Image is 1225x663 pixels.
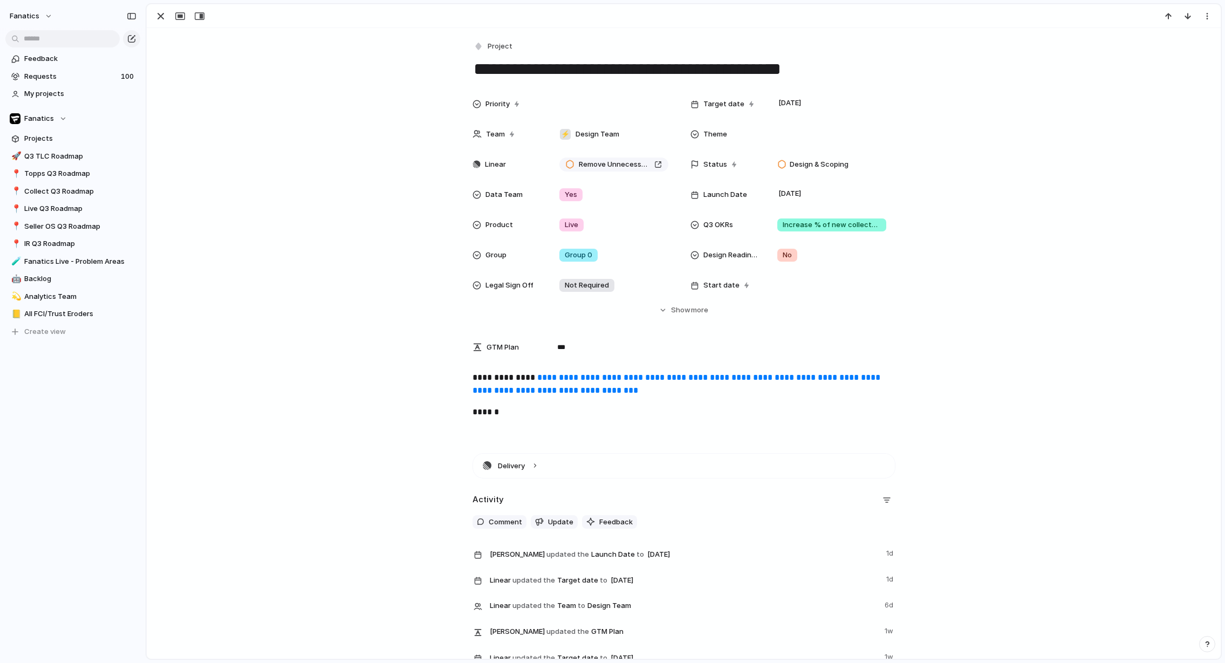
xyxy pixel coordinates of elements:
[11,220,19,233] div: 📍
[776,187,804,200] span: [DATE]
[5,148,140,165] a: 🚀Q3 TLC Roadmap
[11,203,19,215] div: 📍
[490,575,511,586] span: Linear
[5,131,140,147] a: Projects
[485,99,510,110] span: Priority
[10,238,20,249] button: 📍
[488,41,512,52] span: Project
[671,305,690,316] span: Show
[5,271,140,287] a: 🤖Backlog
[5,51,140,67] a: Feedback
[565,220,578,230] span: Live
[703,250,759,261] span: Design Readiness
[24,133,136,144] span: Projects
[10,11,39,22] span: fanatics
[24,203,136,214] span: Live Q3 Roadmap
[471,39,516,54] button: Project
[24,71,118,82] span: Requests
[473,515,526,529] button: Comment
[10,203,20,214] button: 📍
[490,546,880,562] span: Launch Date
[885,598,895,611] span: 6d
[5,306,140,322] a: 📒All FCI/Trust Eroders
[582,515,637,529] button: Feedback
[487,342,519,353] span: GTM Plan
[490,549,545,560] span: [PERSON_NAME]
[24,88,136,99] span: My projects
[703,99,744,110] span: Target date
[886,572,895,585] span: 1d
[490,598,878,613] span: Team
[645,548,673,561] span: [DATE]
[703,159,727,170] span: Status
[121,71,136,82] span: 100
[512,600,555,611] span: updated the
[5,289,140,305] a: 💫Analytics Team
[5,254,140,270] a: 🧪Fanatics Live - Problem Areas
[24,53,136,64] span: Feedback
[24,221,136,232] span: Seller OS Q3 Roadmap
[10,274,20,284] button: 🤖
[531,515,578,529] button: Update
[24,238,136,249] span: IR Q3 Roadmap
[485,250,507,261] span: Group
[485,280,533,291] span: Legal Sign Off
[576,129,619,140] span: Design Team
[608,574,637,587] span: [DATE]
[10,221,20,232] button: 📍
[790,159,848,170] span: Design & Scoping
[10,256,20,267] button: 🧪
[5,236,140,252] div: 📍IR Q3 Roadmap
[5,8,58,25] button: fanatics
[489,517,522,528] span: Comment
[11,255,19,268] div: 🧪
[473,454,895,478] button: Delivery
[637,549,644,560] span: to
[548,517,573,528] span: Update
[600,575,607,586] span: to
[885,650,895,662] span: 1w
[565,250,592,261] span: Group 0
[10,168,20,179] button: 📍
[512,575,555,586] span: updated the
[5,166,140,182] div: 📍Topps Q3 Roadmap
[485,159,506,170] span: Linear
[11,185,19,197] div: 📍
[10,309,20,319] button: 📒
[24,151,136,162] span: Q3 TLC Roadmap
[11,168,19,180] div: 📍
[490,572,880,588] span: Target date
[473,300,895,320] button: Showmore
[546,549,589,560] span: updated the
[691,305,708,316] span: more
[485,189,523,200] span: Data Team
[11,308,19,320] div: 📒
[5,324,140,340] button: Create view
[24,113,54,124] span: Fanatics
[5,69,140,85] a: Requests100
[24,168,136,179] span: Topps Q3 Roadmap
[703,129,727,140] span: Theme
[886,546,895,559] span: 1d
[24,256,136,267] span: Fanatics Live - Problem Areas
[5,218,140,235] a: 📍Seller OS Q3 Roadmap
[10,151,20,162] button: 🚀
[703,220,733,230] span: Q3 OKRs
[565,280,609,291] span: Not Required
[885,624,895,637] span: 1w
[24,274,136,284] span: Backlog
[24,326,66,337] span: Create view
[5,86,140,102] a: My projects
[11,290,19,303] div: 💫
[11,238,19,250] div: 📍
[5,111,140,127] button: Fanatics
[24,309,136,319] span: All FCI/Trust Eroders
[5,201,140,217] a: 📍Live Q3 Roadmap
